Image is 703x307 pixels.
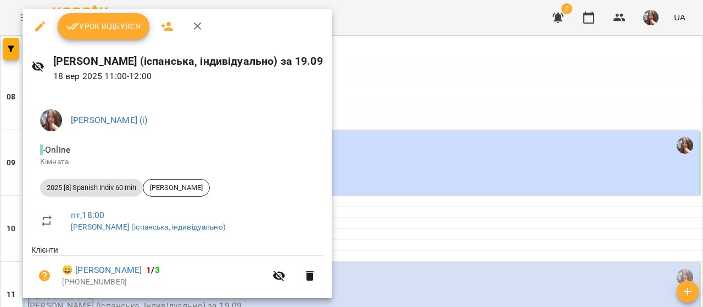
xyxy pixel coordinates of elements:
a: [PERSON_NAME] (іспанська, індивідуально) [71,222,226,231]
span: Урок відбувся [66,20,141,33]
span: 3 [155,265,160,275]
div: [PERSON_NAME] [143,179,210,197]
a: 😀 [PERSON_NAME] [62,264,142,277]
p: [PHONE_NUMBER] [62,277,266,288]
span: 1 [146,265,151,275]
a: [PERSON_NAME] (і) [71,115,148,125]
span: - Online [40,144,72,155]
ul: Клієнти [31,244,323,299]
span: [PERSON_NAME] [143,183,209,193]
p: 18 вер 2025 11:00 - 12:00 [53,70,323,83]
b: / [146,265,159,275]
span: 2025 [8] Spanish Indiv 60 min [40,183,143,193]
h6: [PERSON_NAME] (іспанська, індивідуально) за 19.09 [53,53,323,70]
button: Урок відбувся [58,13,150,40]
p: Кімната [40,157,314,168]
button: Візит ще не сплачено. Додати оплату? [31,263,58,289]
a: пт , 18:00 [71,210,104,220]
img: 0ee1f4be303f1316836009b6ba17c5c5.jpeg [40,109,62,131]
